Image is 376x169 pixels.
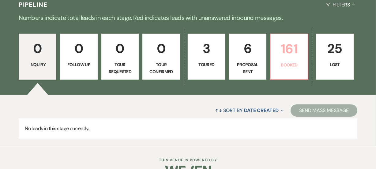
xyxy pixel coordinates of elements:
[19,0,47,9] h3: Pipeline
[192,38,221,59] p: 3
[105,61,135,75] p: Tour Requested
[320,61,350,68] p: Lost
[146,38,176,59] p: 0
[233,38,263,59] p: 6
[19,34,56,80] a: 0Inquiry
[270,34,308,80] a: 161Booked
[291,104,357,117] button: Send Mass Message
[64,38,94,59] p: 0
[101,34,139,80] a: 0Tour Requested
[105,38,135,59] p: 0
[146,61,176,75] p: Tour Confirmed
[23,61,52,68] p: Inquiry
[188,34,225,80] a: 3Toured
[274,39,304,59] p: 161
[64,61,94,68] p: Follow Up
[212,102,286,118] button: Sort By Date Created
[244,107,279,114] span: Date Created
[320,38,350,59] p: 25
[316,34,354,80] a: 25Lost
[142,34,180,80] a: 0Tour Confirmed
[19,118,357,139] p: No leads in this stage currently.
[229,34,267,80] a: 6Proposal Sent
[274,62,304,68] p: Booked
[233,61,263,75] p: Proposal Sent
[60,34,98,80] a: 0Follow Up
[192,61,221,68] p: Toured
[215,107,222,114] span: ↑↓
[23,38,52,59] p: 0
